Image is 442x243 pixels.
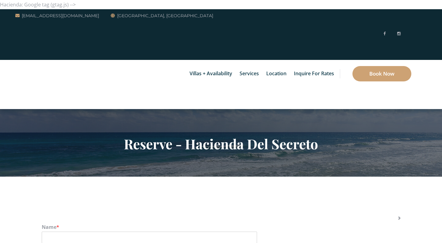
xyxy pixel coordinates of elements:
a: Inquire for Rates [291,60,337,88]
a: [GEOGRAPHIC_DATA], [GEOGRAPHIC_DATA] [111,12,213,19]
a: Book Now [352,66,411,81]
img: Awesome Logo [15,61,44,108]
a: Location [263,60,290,88]
label: Name [42,224,401,230]
a: [EMAIL_ADDRESS][DOMAIN_NAME] [15,12,99,19]
img: svg%3E [406,11,411,57]
h2: Reserve - Hacienda Del Secreto [42,136,401,152]
a: Services [236,60,262,88]
a: Villas + Availability [186,60,235,88]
